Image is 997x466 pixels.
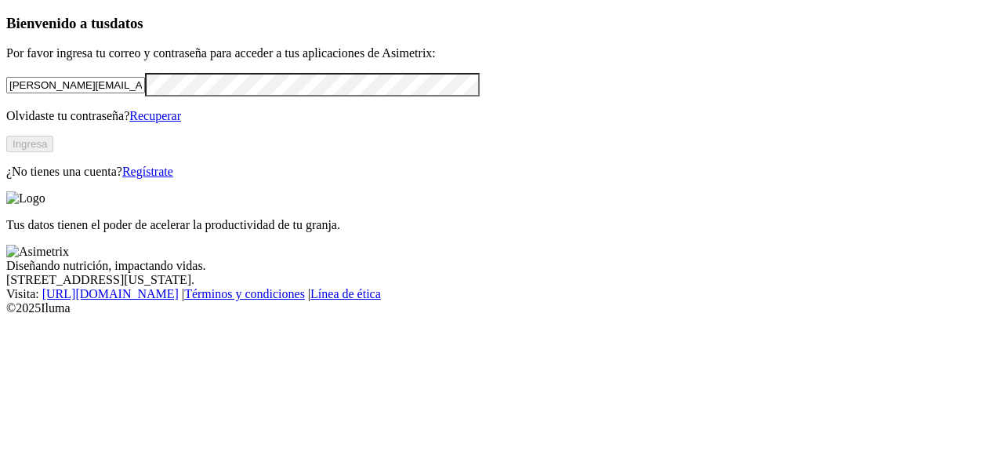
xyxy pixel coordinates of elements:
a: Recuperar [129,109,181,122]
p: Tus datos tienen el poder de acelerar la productividad de tu granja. [6,218,991,232]
a: [URL][DOMAIN_NAME] [42,287,179,300]
div: © 2025 Iluma [6,301,991,315]
img: Logo [6,191,45,206]
a: Regístrate [122,165,173,178]
p: Por favor ingresa tu correo y contraseña para acceder a tus aplicaciones de Asimetrix: [6,46,991,60]
a: Línea de ética [310,287,381,300]
a: Términos y condiciones [184,287,305,300]
div: Visita : | | [6,287,991,301]
span: datos [110,15,143,31]
input: Tu correo [6,77,145,93]
p: Olvidaste tu contraseña? [6,109,991,123]
h3: Bienvenido a tus [6,15,991,32]
div: [STREET_ADDRESS][US_STATE]. [6,273,991,287]
button: Ingresa [6,136,53,152]
img: Asimetrix [6,245,69,259]
p: ¿No tienes una cuenta? [6,165,991,179]
div: Diseñando nutrición, impactando vidas. [6,259,991,273]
